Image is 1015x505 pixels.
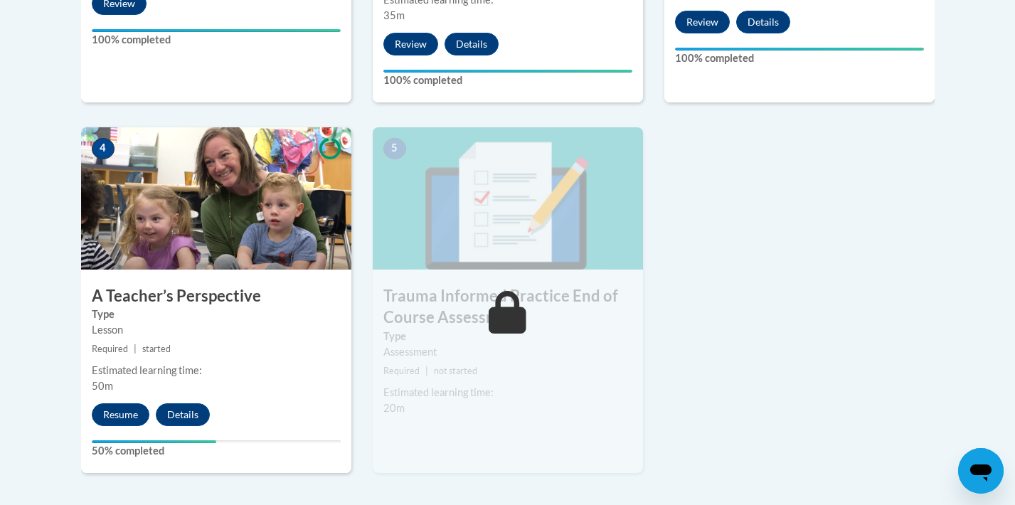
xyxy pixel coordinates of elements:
button: Resume [92,403,149,426]
button: Details [156,403,210,426]
span: 35m [383,9,405,21]
div: Your progress [675,48,924,51]
span: 4 [92,138,115,159]
h3: A Teacher’s Perspective [81,285,351,307]
label: 100% completed [92,32,341,48]
iframe: Button to launch messaging window [958,448,1004,494]
span: 50m [92,380,113,392]
span: 20m [383,402,405,414]
img: Course Image [373,127,643,270]
div: Your progress [383,70,632,73]
span: started [142,344,171,354]
img: Course Image [81,127,351,270]
span: | [134,344,137,354]
div: Estimated learning time: [383,385,632,400]
button: Review [675,11,730,33]
div: Assessment [383,344,632,360]
span: 5 [383,138,406,159]
span: Required [383,366,420,376]
div: Your progress [92,440,216,443]
div: Lesson [92,322,341,338]
span: not started [434,366,477,376]
label: 100% completed [675,51,924,66]
h3: Trauma Informed Practice End of Course Assessment [373,285,643,329]
div: Estimated learning time: [92,363,341,378]
button: Details [736,11,790,33]
label: 100% completed [383,73,632,88]
span: Required [92,344,128,354]
button: Details [445,33,499,55]
div: Your progress [92,29,341,32]
button: Review [383,33,438,55]
span: | [425,366,428,376]
label: Type [92,307,341,322]
label: 50% completed [92,443,341,459]
label: Type [383,329,632,344]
